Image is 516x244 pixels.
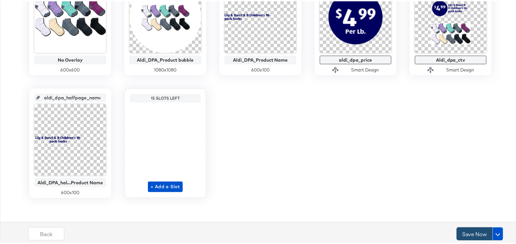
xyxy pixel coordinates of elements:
[36,179,104,184] div: Aldi_DPA_hal...Product Name
[226,56,295,61] div: Aldi_DPA_Product Name
[28,226,64,239] button: Back
[36,56,104,61] div: No Overlay
[131,56,199,61] div: Aldi_DPA_Product bubble
[130,66,201,72] div: 1080 x 1080
[457,226,493,239] button: Save Now
[351,66,379,72] div: Smart Design
[225,66,296,72] div: 600 x 100
[148,180,183,191] button: + Add a Slot
[132,94,199,100] div: 15 Slots Left
[321,56,390,61] div: aldi_dpa_price
[151,181,180,190] span: + Add a Slot
[417,56,485,61] div: Aldi_dpa_ctv
[34,66,106,72] div: 600 x 600
[34,188,106,194] div: 600 x 100
[446,66,474,72] div: Smart Design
